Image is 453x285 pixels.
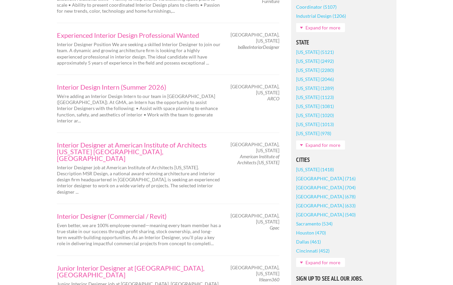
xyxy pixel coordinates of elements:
[231,32,279,44] span: [GEOGRAPHIC_DATA], [US_STATE]
[296,174,356,183] a: [GEOGRAPHIC_DATA] (716)
[231,84,279,96] span: [GEOGRAPHIC_DATA], [US_STATE]
[296,47,334,57] a: [US_STATE] (5121)
[237,154,279,165] em: American Institute of Architects [US_STATE]
[238,44,279,50] em: beBeeInteriorDesigner
[57,41,221,66] p: Interior Designer Position We are seeking a skilled Interior Designer to join our team. A dynamic...
[296,210,356,219] a: [GEOGRAPHIC_DATA] (540)
[231,141,279,154] span: [GEOGRAPHIC_DATA], [US_STATE]
[270,225,279,230] em: Gpac
[296,84,334,93] a: [US_STATE] (1289)
[296,246,330,255] a: Cincinnati (452)
[296,75,334,84] a: [US_STATE] (2046)
[296,2,337,11] a: Coordinator (5107)
[57,141,221,162] a: Interior Designer at American Institute of Architects [US_STATE] [GEOGRAPHIC_DATA], [GEOGRAPHIC_D...
[296,258,345,267] a: Expand for more
[259,277,279,282] em: Itlearn360
[57,222,221,247] p: Even better, we are 100% employee-owned—meaning every team member has a true stake in our success...
[57,93,221,124] p: We're adding an Interior Design Intern to our team in [GEOGRAPHIC_DATA] ([GEOGRAPHIC_DATA]). At G...
[296,39,391,45] h5: State
[57,213,221,219] a: Interior Designer (Commercial / Revit)
[296,93,334,102] a: [US_STATE] (1123)
[296,111,334,120] a: [US_STATE] (1020)
[296,57,334,66] a: [US_STATE] (2492)
[296,237,321,246] a: Dallas (461)
[296,157,391,163] h5: Cities
[57,32,221,38] a: Experienced Interior Design Professional Wanted
[296,120,334,129] a: [US_STATE] (1013)
[231,265,279,277] span: [GEOGRAPHIC_DATA], [US_STATE]
[296,165,334,174] a: [US_STATE] (1418)
[57,165,221,195] p: Interior Designer job at American Institute of Architects [US_STATE]. Description MSR Design, a n...
[296,201,356,210] a: [GEOGRAPHIC_DATA] (633)
[57,84,221,90] a: Interior Design Intern (Summer 2026)
[296,102,334,111] a: [US_STATE] (1081)
[231,213,279,225] span: [GEOGRAPHIC_DATA], [US_STATE]
[296,66,334,75] a: [US_STATE] (2280)
[296,140,345,150] a: Expand for more
[296,228,326,237] a: Houston (470)
[296,183,356,192] a: [GEOGRAPHIC_DATA] (704)
[296,276,391,282] h5: Sign Up to See All Our Jobs.
[267,96,279,101] em: ARCO
[296,219,333,228] a: Sacramento (534)
[57,265,221,278] a: Junior Interior Designer at [GEOGRAPHIC_DATA], [GEOGRAPHIC_DATA]
[296,129,331,138] a: [US_STATE] (978)
[296,192,356,201] a: [GEOGRAPHIC_DATA] (678)
[296,11,346,20] a: Industrial Design (1206)
[296,23,345,32] a: Expand for more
